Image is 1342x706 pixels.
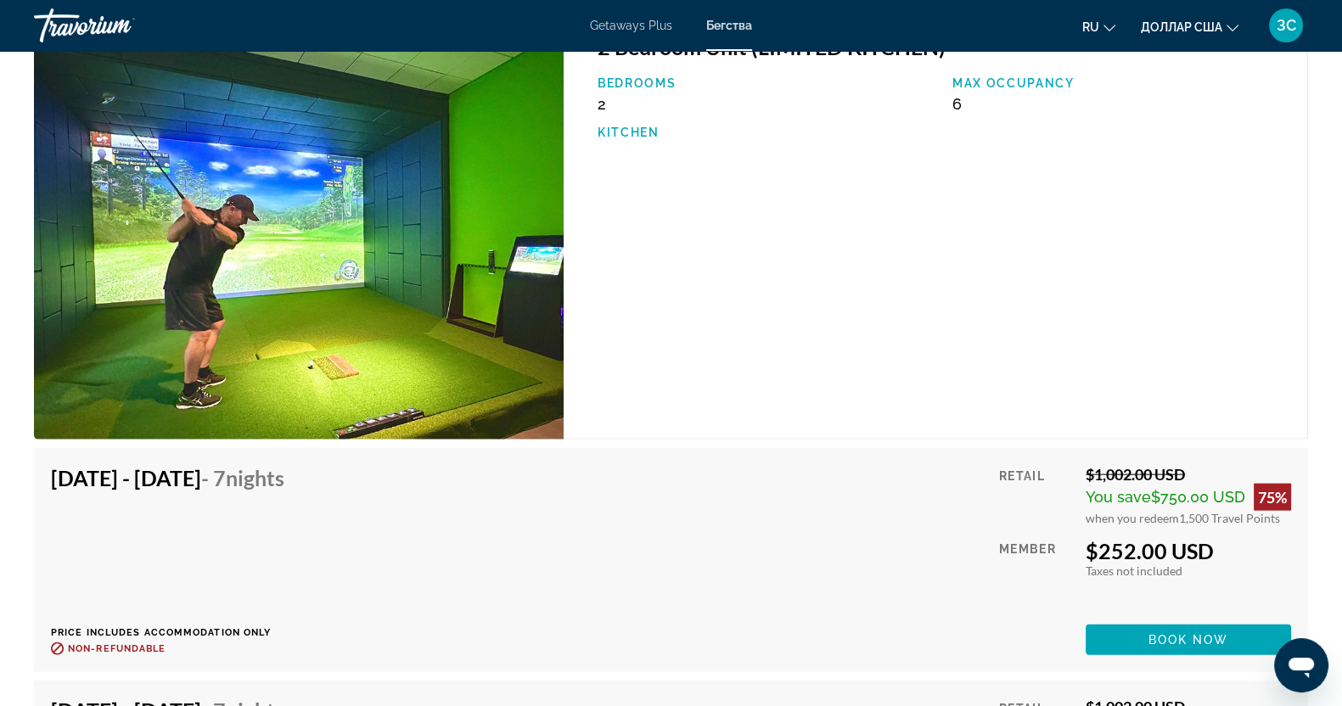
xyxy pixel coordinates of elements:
[598,76,935,90] p: Bedrooms
[1086,488,1151,506] span: You save
[1086,465,1291,484] div: $1,002.00 USD
[201,465,284,490] span: - 7
[706,19,752,32] a: Бегства
[226,465,284,490] span: Nights
[999,538,1073,612] div: Member
[1148,633,1229,647] span: Book now
[1082,14,1115,39] button: Изменить язык
[952,95,962,113] span: 6
[1264,8,1308,43] button: Меню пользователя
[1086,511,1179,525] span: when you redeem
[590,19,672,32] a: Getaways Plus
[51,465,284,490] h4: [DATE] - [DATE]
[34,3,204,48] a: Травориум
[999,465,1073,525] div: Retail
[68,643,166,654] span: Non-refundable
[1274,638,1328,692] iframe: Кнопка запуска окна обмена сообщениями
[1151,488,1245,506] span: $750.00 USD
[1141,20,1222,34] font: доллар США
[598,126,935,139] p: Kitchen
[952,76,1290,90] p: Max Occupancy
[1179,511,1280,525] span: 1,500 Travel Points
[1086,625,1291,655] button: Book now
[1254,484,1291,511] div: 75%
[1082,20,1099,34] font: ru
[1086,563,1182,578] span: Taxes not included
[1141,14,1238,39] button: Изменить валюту
[34,16,564,440] img: Alma Resort
[51,627,297,638] p: Price includes accommodation only
[1277,16,1296,34] font: ЗС
[1086,538,1291,563] div: $252.00 USD
[598,95,606,113] span: 2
